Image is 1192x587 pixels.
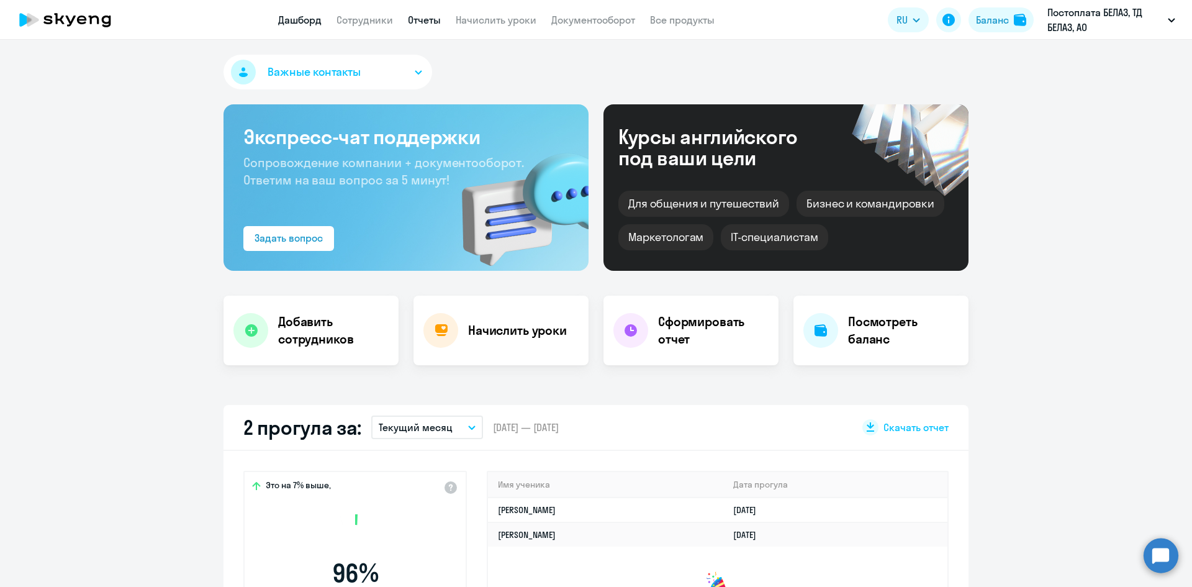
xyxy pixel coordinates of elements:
button: Задать вопрос [243,226,334,251]
th: Имя ученика [488,472,723,498]
h3: Экспресс-чат поддержки [243,124,569,149]
a: [DATE] [733,529,766,540]
h2: 2 прогула за: [243,415,361,440]
img: balance [1014,14,1026,26]
p: Текущий месяц [379,420,453,435]
div: Задать вопрос [255,230,323,245]
div: IT-специалистам [721,224,828,250]
span: Важные контакты [268,64,361,80]
a: [PERSON_NAME] [498,504,556,516]
img: bg-img [444,131,589,271]
h4: Сформировать отчет [658,313,769,348]
span: RU [896,12,908,27]
button: Важные контакты [223,55,432,89]
h4: Посмотреть баланс [848,313,959,348]
a: Сотрудники [336,14,393,26]
h4: Добавить сотрудников [278,313,389,348]
span: [DATE] — [DATE] [493,421,559,434]
button: Текущий месяц [371,416,483,439]
a: [DATE] [733,504,766,516]
div: Бизнес и командировки [797,191,944,217]
div: Баланс [976,12,1009,27]
button: RU [888,7,929,32]
span: Это на 7% выше, [266,480,331,494]
a: Все продукты [650,14,715,26]
div: Для общения и путешествий [618,191,789,217]
button: Постоплата БЕЛАЗ, ТД БЕЛАЗ, АО [1041,5,1181,35]
a: Начислить уроки [456,14,536,26]
span: Сопровождение компании + документооборот. Ответим на ваш вопрос за 5 минут! [243,155,524,188]
button: Балансbalance [968,7,1034,32]
h4: Начислить уроки [468,322,567,339]
a: [PERSON_NAME] [498,529,556,540]
div: Курсы английского под ваши цели [618,126,831,168]
a: Отчеты [408,14,441,26]
th: Дата прогула [723,472,947,498]
p: Постоплата БЕЛАЗ, ТД БЕЛАЗ, АО [1047,5,1163,35]
a: Дашборд [278,14,322,26]
a: Документооборот [551,14,635,26]
div: Маркетологам [618,224,713,250]
span: Скачать отчет [883,421,949,434]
